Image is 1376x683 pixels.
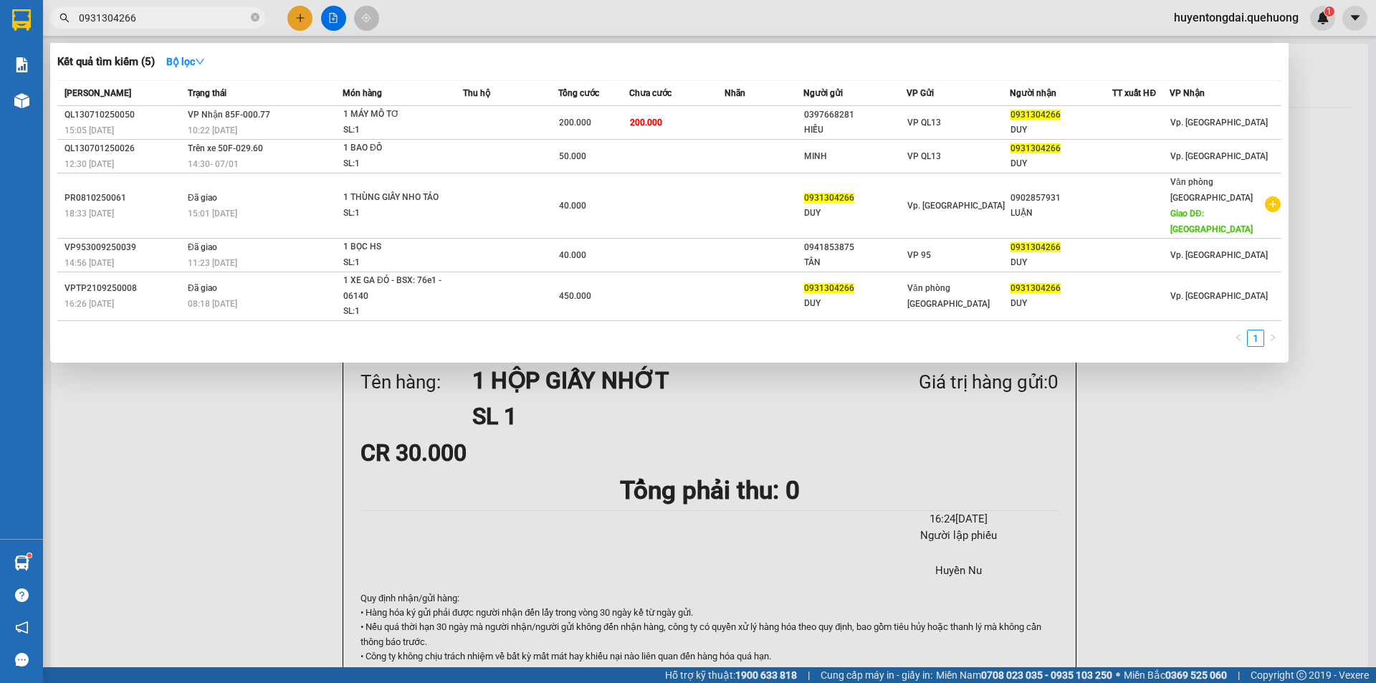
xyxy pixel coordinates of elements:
div: SL: 1 [343,255,451,271]
span: Giao DĐ: [GEOGRAPHIC_DATA] [1170,209,1253,234]
div: MINH [804,149,906,164]
div: SL: 1 [343,123,451,138]
span: VP Gửi [907,88,934,98]
span: 200.000 [559,118,591,128]
span: 0931304266 [1010,283,1061,293]
span: search [59,13,70,23]
span: 14:30 - 07/01 [188,159,239,169]
span: close-circle [251,11,259,25]
div: LUẬN [1010,206,1112,221]
span: plus-circle [1265,196,1281,212]
button: right [1264,330,1281,347]
div: TÂN [804,255,906,270]
div: QL130710250050 [64,108,183,123]
span: 40.000 [559,201,586,211]
div: 0902857931 [1010,191,1112,206]
div: 1 BAO ĐỒ [343,140,451,156]
div: DUY [1010,296,1112,311]
span: 200.000 [630,118,662,128]
span: 15:01 [DATE] [188,209,237,219]
span: VP QL13 [907,118,941,128]
li: Next Page [1264,330,1281,347]
button: left [1230,330,1247,347]
div: DUY [1010,156,1112,171]
span: Vp. [GEOGRAPHIC_DATA] [907,201,1005,211]
span: VP QL13 [907,151,941,161]
div: SL: 1 [343,156,451,172]
span: 10:22 [DATE] [188,125,237,135]
b: Biên nhận gởi hàng hóa [92,21,138,138]
span: Đã giao [188,283,217,293]
div: DUY [804,206,906,221]
div: 0397668281 [804,108,906,123]
img: warehouse-icon [14,93,29,108]
span: TT xuất HĐ [1112,88,1156,98]
span: Người nhận [1010,88,1056,98]
span: Văn phòng [GEOGRAPHIC_DATA] [907,283,990,309]
span: Thu hộ [463,88,490,98]
span: Trên xe 50F-029.60 [188,143,263,153]
span: close-circle [251,13,259,22]
span: 12:30 [DATE] [64,159,114,169]
span: Nhãn [725,88,745,98]
span: Đã giao [188,193,217,203]
span: 40.000 [559,250,586,260]
span: Món hàng [343,88,382,98]
span: Vp. [GEOGRAPHIC_DATA] [1170,291,1268,301]
span: Vp. [GEOGRAPHIC_DATA] [1170,151,1268,161]
input: Tìm tên, số ĐT hoặc mã đơn [79,10,248,26]
div: DUY [1010,123,1112,138]
img: warehouse-icon [14,555,29,570]
a: 1 [1248,330,1263,346]
sup: 1 [27,553,32,558]
span: 0931304266 [1010,143,1061,153]
div: HIẾU [804,123,906,138]
b: An Anh Limousine [18,92,79,160]
li: 1 [1247,330,1264,347]
li: Previous Page [1230,330,1247,347]
div: 1 MÁY MÔ TƠ [343,107,451,123]
span: Vp. [GEOGRAPHIC_DATA] [1170,250,1268,260]
div: 1 THÙNG GIẤY NHO TÁO [343,190,451,206]
span: VP Nhận [1170,88,1205,98]
span: left [1234,333,1243,342]
span: Vp. [GEOGRAPHIC_DATA] [1170,118,1268,128]
span: right [1268,333,1277,342]
strong: Bộ lọc [166,56,205,67]
div: 1 BỌC HS [343,239,451,255]
span: 0931304266 [804,193,854,203]
span: 0931304266 [1010,110,1061,120]
button: Bộ lọcdown [155,50,216,73]
span: notification [15,621,29,634]
div: VP953009250039 [64,240,183,255]
span: 15:05 [DATE] [64,125,114,135]
div: DUY [1010,255,1112,270]
span: 50.000 [559,151,586,161]
div: QL130701250026 [64,141,183,156]
div: PR0810250061 [64,191,183,206]
span: Người gửi [803,88,843,98]
span: Tổng cước [558,88,599,98]
span: 14:56 [DATE] [64,258,114,268]
span: down [195,57,205,67]
span: question-circle [15,588,29,602]
div: DUY [804,296,906,311]
span: VP Nhận 85F-000.77 [188,110,270,120]
span: Đã giao [188,242,217,252]
span: 450.000 [559,291,591,301]
img: logo-vxr [12,9,31,31]
span: Trạng thái [188,88,226,98]
div: 0941853875 [804,240,906,255]
span: 18:33 [DATE] [64,209,114,219]
div: 1 XE GA ĐỎ - BSX: 76e1 - 06140 [343,273,451,304]
span: 0931304266 [804,283,854,293]
span: [PERSON_NAME] [64,88,131,98]
span: 0931304266 [1010,242,1061,252]
span: 16:26 [DATE] [64,299,114,309]
span: VP 95 [907,250,931,260]
span: message [15,653,29,667]
h3: Kết quả tìm kiếm ( 5 ) [57,54,155,70]
div: SL: 1 [343,304,451,320]
span: 11:23 [DATE] [188,258,237,268]
div: SL: 1 [343,206,451,221]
